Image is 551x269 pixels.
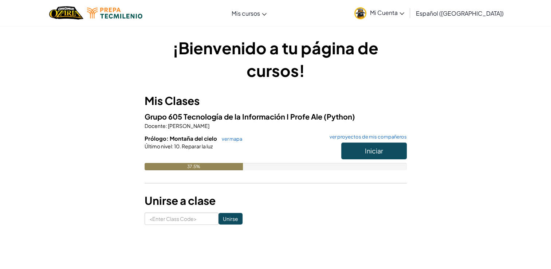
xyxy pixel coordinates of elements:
h3: Unirse a clase [145,192,407,209]
a: Mi Cuenta [351,1,408,24]
input: Unirse [219,213,243,225]
span: : [166,122,167,129]
span: Mis cursos [232,9,260,17]
span: Último nivel [145,143,172,149]
span: Mi Cuenta [370,9,404,16]
span: [PERSON_NAME] [167,122,209,129]
img: avatar [354,7,366,19]
a: ver mapa [218,136,242,142]
span: 10. [173,143,181,149]
a: Español ([GEOGRAPHIC_DATA]) [412,3,507,23]
button: Iniciar [341,143,407,159]
img: Home [49,5,83,20]
h1: ¡Bienvenido a tu página de cursos! [145,36,407,82]
img: Tecmilenio logo [87,8,142,19]
h3: Mis Clases [145,93,407,109]
a: ver proyectos de mis compañeros [326,134,407,139]
span: : [172,143,173,149]
span: (Python) [324,112,355,121]
span: Iniciar [365,147,383,155]
div: 37.5% [145,163,243,170]
input: <Enter Class Code> [145,213,219,225]
span: Docente [145,122,166,129]
span: Prólogo: Montaña del cielo [145,135,218,142]
a: Mis cursos [228,3,270,23]
a: Ozaria by CodeCombat logo [49,5,83,20]
span: Grupo 605 Tecnología de la Información I Profe Ale [145,112,324,121]
span: Reparar la luz [181,143,213,149]
span: Español ([GEOGRAPHIC_DATA]) [416,9,504,17]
